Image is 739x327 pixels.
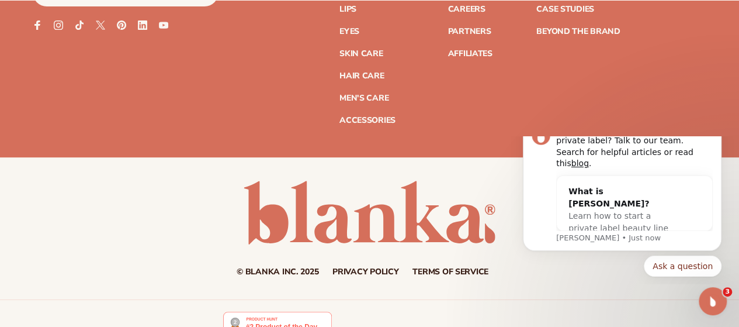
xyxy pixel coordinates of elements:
[339,50,383,58] a: Skin Care
[505,136,739,284] iframe: Intercom notifications message
[447,5,485,13] a: Careers
[536,5,594,13] a: Case Studies
[447,50,492,58] a: Affiliates
[339,72,384,80] a: Hair Care
[536,27,620,36] a: Beyond the brand
[339,27,359,36] a: Eyes
[339,5,356,13] a: Lips
[447,27,491,36] a: Partners
[699,287,727,315] iframe: Intercom live chat
[412,268,488,276] a: Terms of service
[332,268,398,276] a: Privacy policy
[51,97,207,107] p: Message from Lee, sent Just now
[63,75,163,109] span: Learn how to start a private label beauty line with [PERSON_NAME]
[237,266,318,277] small: © Blanka Inc. 2025
[138,119,216,140] button: Quick reply: Ask a question
[339,116,395,125] a: Accessories
[18,119,216,140] div: Quick reply options
[51,40,183,120] div: What is [PERSON_NAME]?Learn how to start a private label beauty line with [PERSON_NAME]
[63,49,172,74] div: What is [PERSON_NAME]?
[66,22,84,32] a: blog
[339,94,388,102] a: Men's Care
[723,287,732,297] span: 3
